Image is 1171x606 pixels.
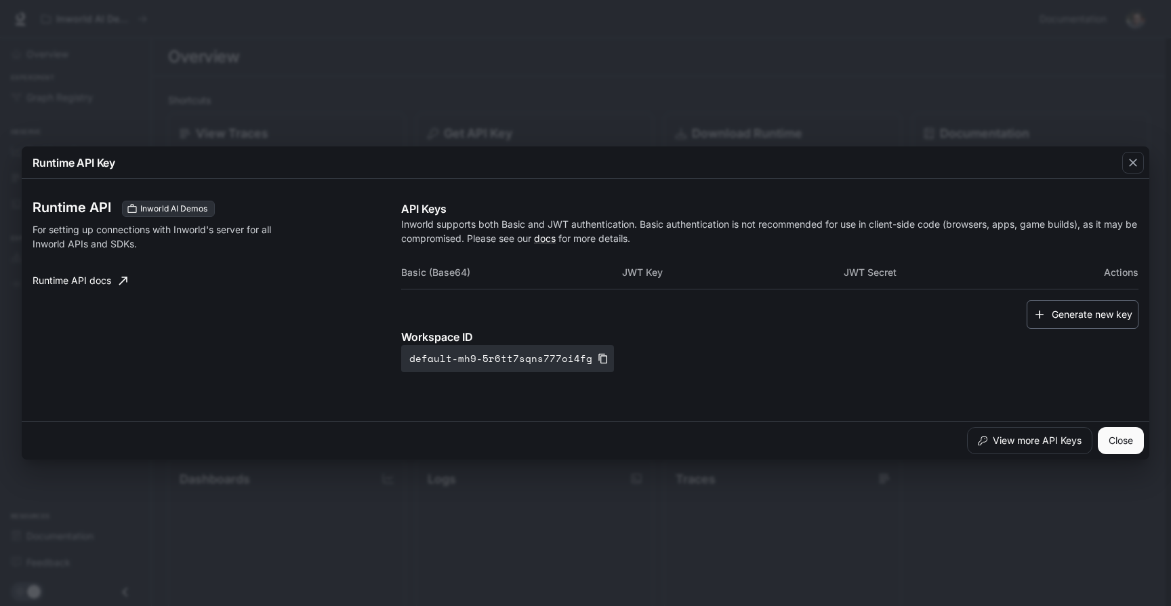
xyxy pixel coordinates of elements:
[1065,256,1138,289] th: Actions
[401,345,614,372] button: default-mh9-5r6tt7sqns777oi4fg
[967,427,1092,454] button: View more API Keys
[33,155,115,171] p: Runtime API Key
[534,233,556,244] a: docs
[622,256,843,289] th: JWT Key
[401,201,1138,217] p: API Keys
[844,256,1065,289] th: JWT Secret
[401,256,622,289] th: Basic (Base64)
[1098,427,1144,454] button: Close
[401,329,1138,345] p: Workspace ID
[1027,300,1138,329] button: Generate new key
[33,222,301,251] p: For setting up connections with Inworld's server for all Inworld APIs and SDKs.
[401,217,1138,245] p: Inworld supports both Basic and JWT authentication. Basic authentication is not recommended for u...
[135,203,213,215] span: Inworld AI Demos
[27,267,133,294] a: Runtime API docs
[122,201,215,217] div: These keys will apply to your current workspace only
[33,201,111,214] h3: Runtime API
